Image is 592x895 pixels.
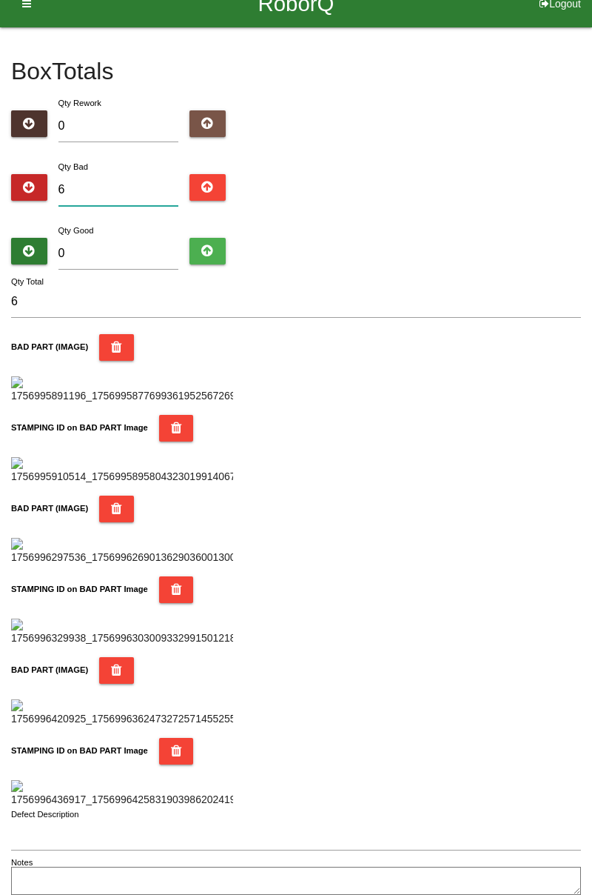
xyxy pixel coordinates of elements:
label: Qty Good [58,226,94,235]
button: BAD PART (IMAGE) [99,496,134,522]
b: STAMPING ID on BAD PART Image [11,585,148,593]
img: 1756996420925_17569963624732725714552556576029.jpg [11,699,233,727]
b: BAD PART (IMAGE) [11,504,88,513]
b: STAMPING ID on BAD PART Image [11,423,148,432]
img: 1756996297536_17569962690136290360013008444040.jpg [11,538,233,565]
img: 1756995910514_1756995895804323019914067970963.jpg [11,457,233,485]
label: Defect Description [11,808,79,821]
button: STAMPING ID on BAD PART Image [159,738,194,765]
button: STAMPING ID on BAD PART Image [159,415,194,442]
button: BAD PART (IMAGE) [99,657,134,684]
button: STAMPING ID on BAD PART Image [159,576,194,603]
button: BAD PART (IMAGE) [99,334,134,361]
h4: Box Totals [11,59,581,84]
img: 1756996436917_17569964258319039862024197501252.jpg [11,780,233,808]
img: 1756996329938_17569963030093329915012180824639.jpg [11,619,233,646]
label: Qty Total [11,276,44,288]
b: BAD PART (IMAGE) [11,342,88,351]
img: 1756995891196_17569958776993619525672692933642.jpg [11,376,233,404]
label: Notes [11,856,33,869]
label: Qty Bad [58,162,88,171]
label: Qty Rework [58,99,101,107]
b: BAD PART (IMAGE) [11,665,88,674]
b: STAMPING ID on BAD PART Image [11,746,148,755]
